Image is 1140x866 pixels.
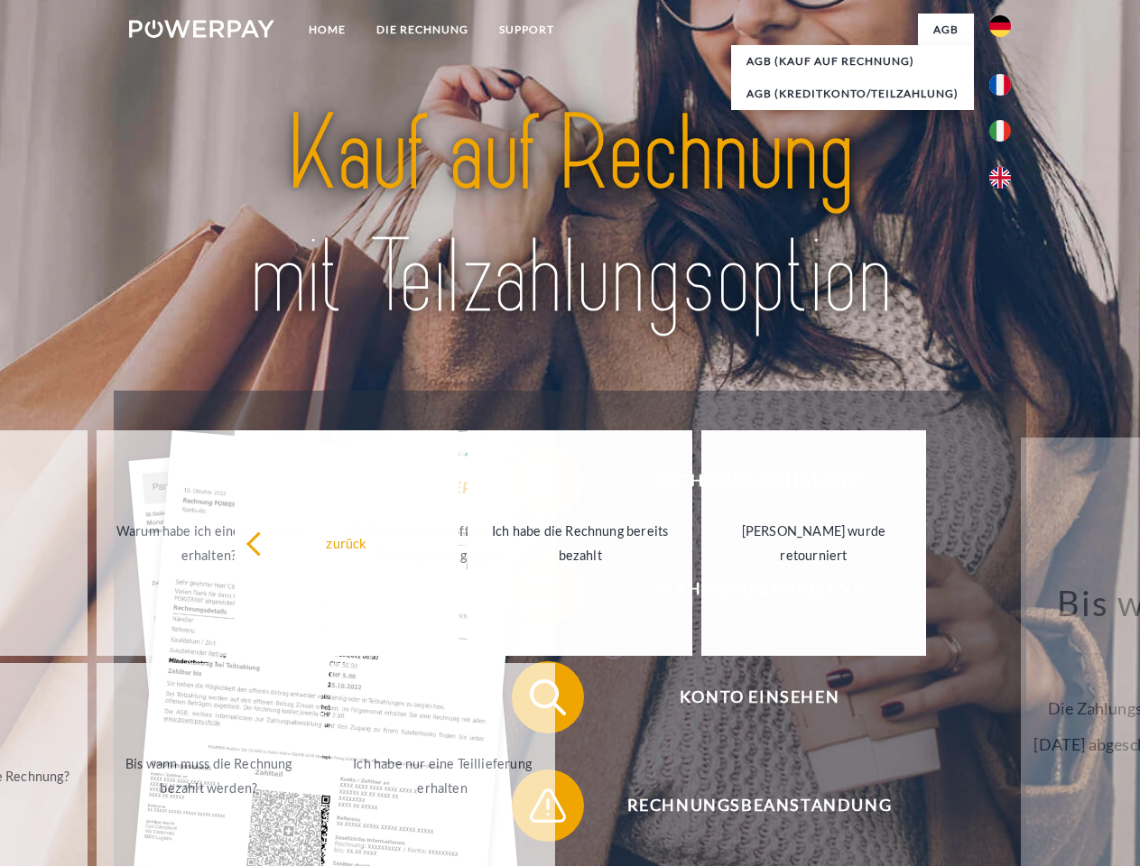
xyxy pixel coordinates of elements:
span: Konto einsehen [538,661,980,733]
img: it [989,120,1011,142]
a: DIE RECHNUNG [361,14,484,46]
div: zurück [246,530,449,555]
img: de [989,15,1011,37]
div: Warum habe ich eine Rechnung erhalten? [107,519,310,567]
img: fr [989,74,1011,96]
button: Rechnungsbeanstandung [512,769,981,842]
div: Ich habe die Rechnung bereits bezahlt [478,519,681,567]
a: AGB (Kreditkonto/Teilzahlung) [731,78,974,110]
div: Bis wann muss die Rechnung bezahlt werden? [107,751,310,800]
img: en [989,167,1011,189]
a: agb [918,14,974,46]
a: AGB (Kauf auf Rechnung) [731,45,974,78]
img: logo-powerpay-white.svg [129,20,274,38]
span: Rechnungsbeanstandung [538,769,980,842]
div: Ich habe nur eine Teillieferung erhalten [341,751,544,800]
a: SUPPORT [484,14,570,46]
img: title-powerpay_de.svg [172,87,968,345]
button: Konto einsehen [512,661,981,733]
a: Home [293,14,361,46]
div: [PERSON_NAME] wurde retourniert [712,519,915,567]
